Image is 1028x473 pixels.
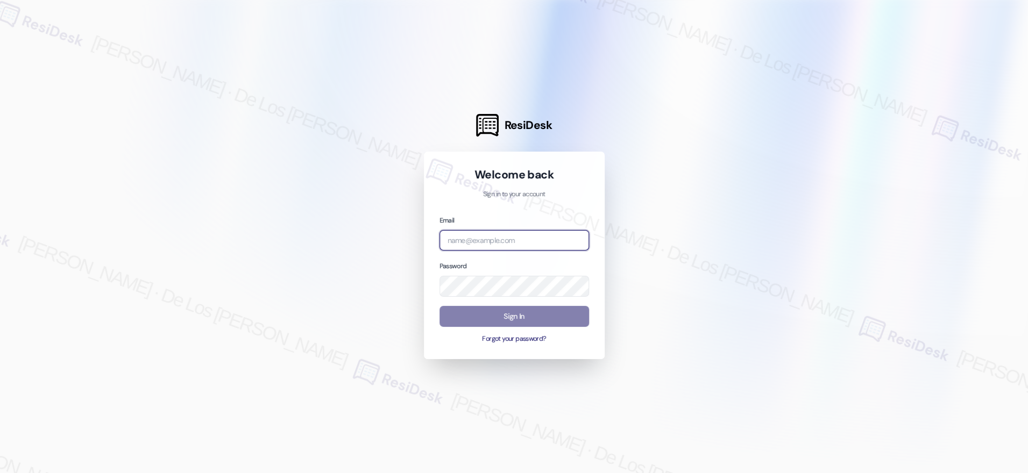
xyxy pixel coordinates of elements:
[439,334,589,344] button: Forgot your password?
[439,190,589,199] p: Sign in to your account
[439,306,589,327] button: Sign In
[439,216,455,225] label: Email
[439,230,589,251] input: name@example.com
[439,262,467,270] label: Password
[504,118,552,133] span: ResiDesk
[476,114,499,137] img: ResiDesk Logo
[439,167,589,182] h1: Welcome back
